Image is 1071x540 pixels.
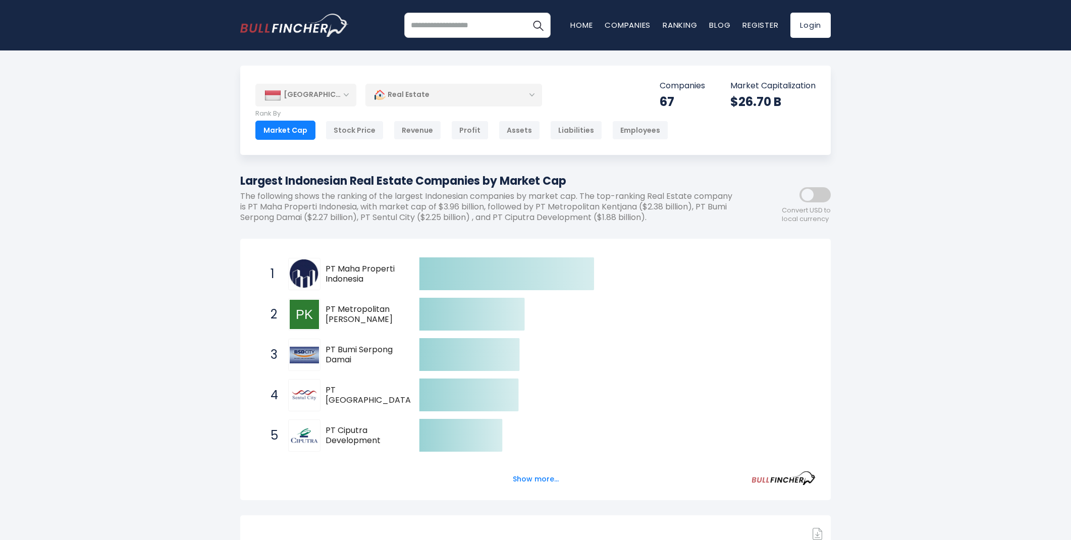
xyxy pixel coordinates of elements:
[660,94,705,110] div: 67
[790,13,831,38] a: Login
[365,83,542,106] div: Real Estate
[265,306,276,323] span: 2
[326,121,384,140] div: Stock Price
[620,388,648,400] text: $2.25 B
[240,14,349,37] a: Go to homepage
[265,346,276,363] span: 3
[326,264,402,285] span: PT Maha Properti Indonesia
[290,259,319,289] img: PT Maha Properti Indonesia
[587,428,614,440] text: $1.88 B
[730,94,816,110] div: $26.70 B
[290,421,319,450] img: PT Ciputra Development
[326,425,402,447] span: PT Ciputra Development
[660,81,705,91] p: Companies
[499,121,540,140] div: Assets
[240,14,349,37] img: bullfincher logo
[507,471,565,488] button: Show more...
[709,20,730,30] a: Blog
[730,81,816,91] p: Market Capitalization
[622,348,650,359] text: $2.27 B
[394,121,441,140] div: Revenue
[525,13,551,38] button: Search
[612,121,668,140] div: Employees
[265,265,276,283] span: 1
[605,20,651,30] a: Companies
[255,84,356,106] div: [GEOGRAPHIC_DATA]
[782,206,831,224] span: Convert USD to local currency
[742,20,778,30] a: Register
[265,387,276,404] span: 4
[451,121,489,140] div: Profit
[240,191,740,223] p: The following shows the ranking of the largest Indonesian companies by market cap. The top-rankin...
[240,173,740,189] h1: Largest Indonesian Real Estate Companies by Market Cap
[570,20,593,30] a: Home
[326,345,402,366] span: PT Bumi Serpong Damai
[290,300,319,329] img: PT Metropolitan Kentjana
[770,267,798,279] text: $3.96 B
[663,20,697,30] a: Ranking
[255,121,315,140] div: Market Cap
[255,110,668,118] p: Rank By
[632,307,660,319] text: $2.38 B
[326,304,402,326] span: PT Metropolitan [PERSON_NAME]
[550,121,602,140] div: Liabilities
[326,385,414,406] span: PT [GEOGRAPHIC_DATA]
[290,347,319,364] img: PT Bumi Serpong Damai
[290,381,319,410] img: PT Sentul City
[265,427,276,444] span: 5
